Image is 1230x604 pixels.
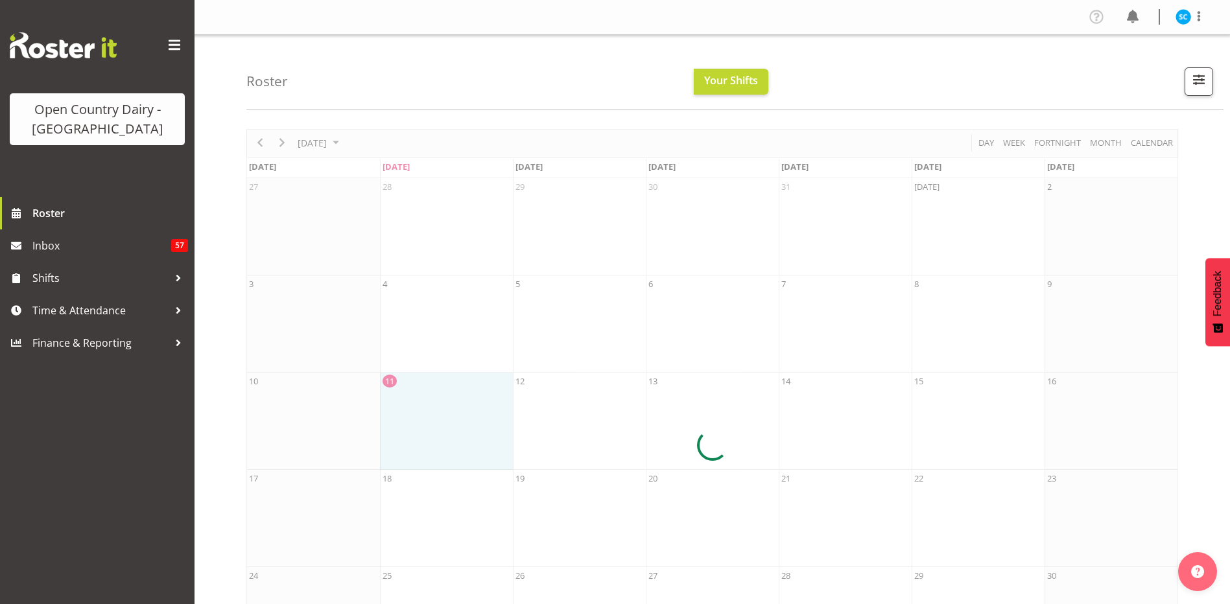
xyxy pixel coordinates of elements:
[32,236,171,255] span: Inbox
[1176,9,1191,25] img: stuart-craig9761.jpg
[246,74,288,89] h4: Roster
[1205,258,1230,346] button: Feedback - Show survey
[32,268,169,288] span: Shifts
[1212,271,1224,316] span: Feedback
[23,100,172,139] div: Open Country Dairy - [GEOGRAPHIC_DATA]
[171,239,188,252] span: 57
[1191,565,1204,578] img: help-xxl-2.png
[32,301,169,320] span: Time & Attendance
[10,32,117,58] img: Rosterit website logo
[32,203,188,223] span: Roster
[704,73,758,87] span: Your Shifts
[694,69,768,95] button: Your Shifts
[32,333,169,353] span: Finance & Reporting
[1185,67,1213,96] button: Filter Shifts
